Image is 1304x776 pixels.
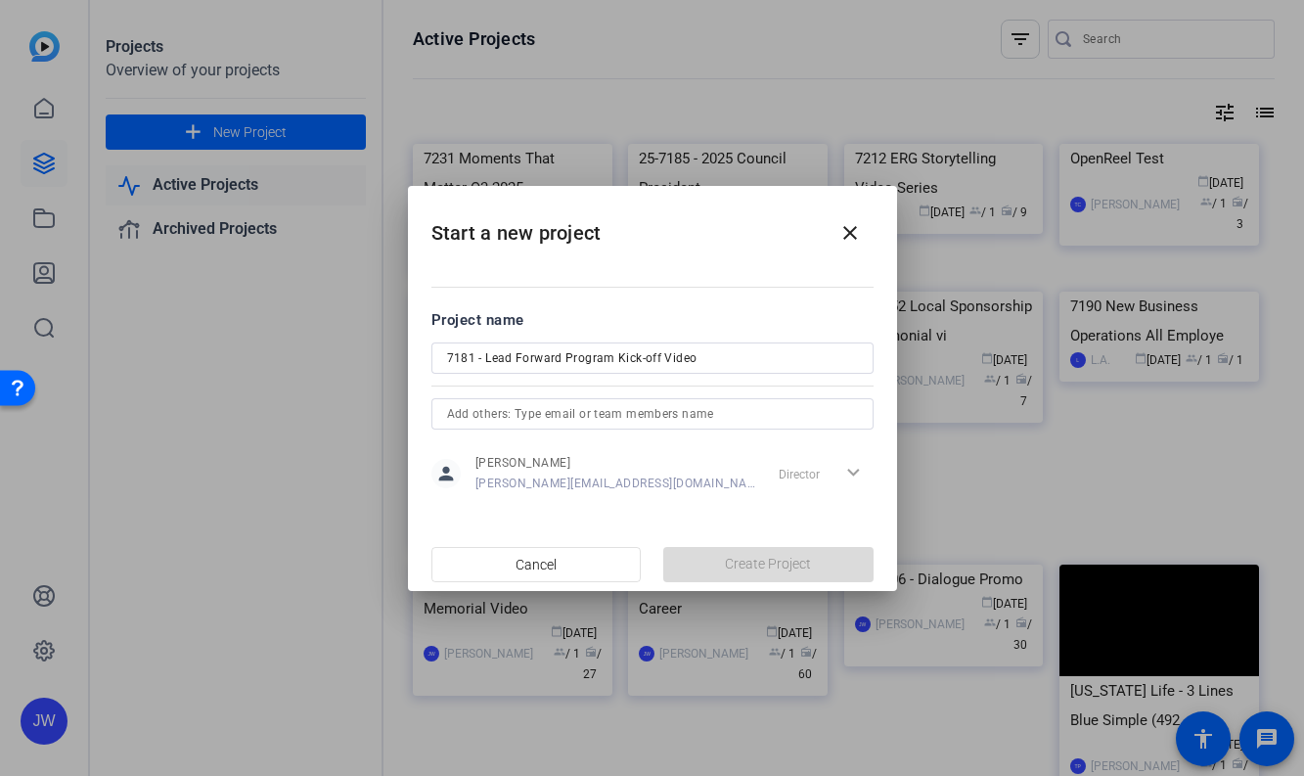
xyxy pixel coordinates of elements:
[447,346,858,370] input: Enter Project Name
[475,476,756,491] span: [PERSON_NAME][EMAIL_ADDRESS][DOMAIN_NAME]
[475,455,756,471] span: [PERSON_NAME]
[408,186,897,265] h2: Start a new project
[431,547,642,582] button: Cancel
[838,221,862,245] mat-icon: close
[447,402,858,426] input: Add others: Type email or team members name
[516,546,557,583] span: Cancel
[431,459,461,488] mat-icon: person
[431,309,874,331] div: Project name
